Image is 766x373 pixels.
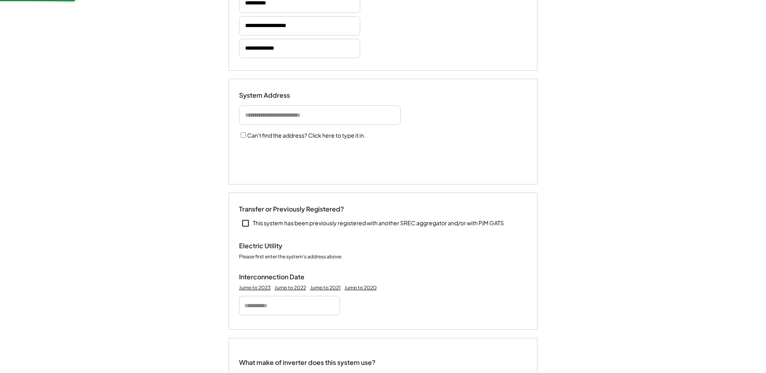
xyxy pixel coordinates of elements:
div: Jump to 2021 [310,285,340,291]
label: Can't find the address? Click here to type it in. [247,132,365,139]
div: Jump to 2020 [344,285,377,291]
div: Jump to 2023 [239,285,271,291]
div: This system has been previously registered with another SREC aggregator and/or with PJM GATS [253,219,504,227]
div: Transfer or Previously Registered? [239,205,344,214]
div: What make of inverter does this system use? [239,350,376,369]
div: System Address [239,91,320,100]
div: Please first enter the system's address above. [239,254,342,261]
div: Electric Utility [239,242,320,250]
div: Interconnection Date [239,273,320,281]
div: Jump to 2022 [275,285,306,291]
